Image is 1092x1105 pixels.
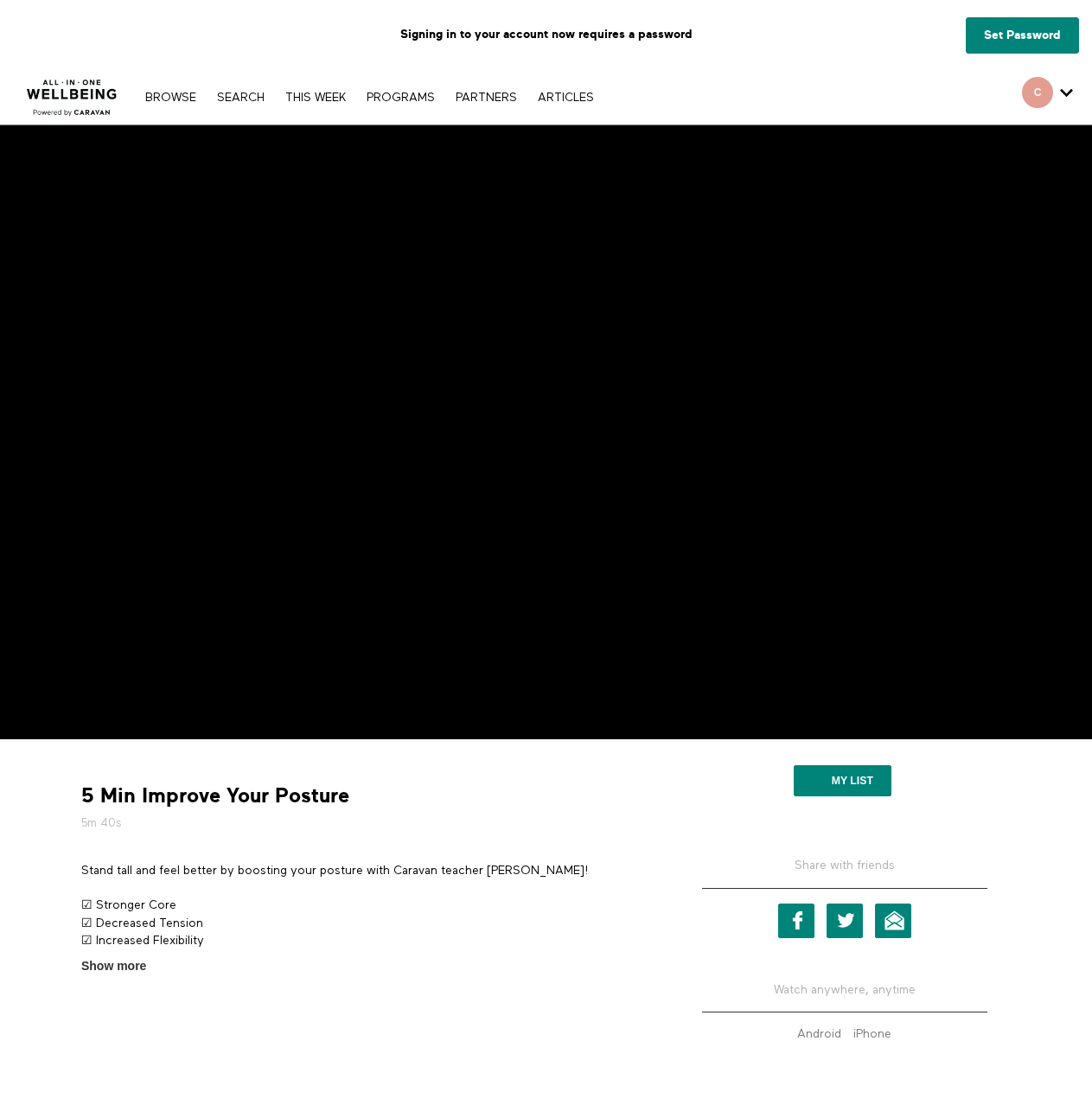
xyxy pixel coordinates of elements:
a: PARTNERS [447,92,526,104]
img: CARAVAN [20,67,125,118]
a: Android [793,1028,846,1040]
a: ARTICLES [529,92,603,104]
h5: Share with friends [702,857,987,888]
strong: 5 Min Improve Your Posture [81,782,349,809]
p: Stand tall and feel better by boosting your posture with Caravan teacher [PERSON_NAME]! [81,862,653,879]
a: Browse [137,92,205,104]
h5: 5m 40s [81,814,653,832]
strong: Android [797,1028,841,1040]
a: Set Password [966,17,1079,54]
button: My list [794,765,891,796]
a: iPhone [849,1028,896,1040]
a: PROGRAMS [358,92,444,104]
p: Signing in to your account now requires a password [13,13,1079,56]
a: Twitter [827,904,863,938]
a: THIS WEEK [277,92,354,104]
span: Show more [81,957,146,975]
p: ☑ Stronger Core ☑ Decreased Tension ☑ Increased Flexibility [81,897,653,949]
strong: iPhone [853,1028,891,1040]
nav: Primary [137,88,602,105]
h5: Watch anywhere, anytime [702,968,987,1012]
a: Search [208,92,273,104]
a: Facebook [778,904,814,938]
div: Secondary [1009,69,1086,125]
a: Email [875,904,911,938]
